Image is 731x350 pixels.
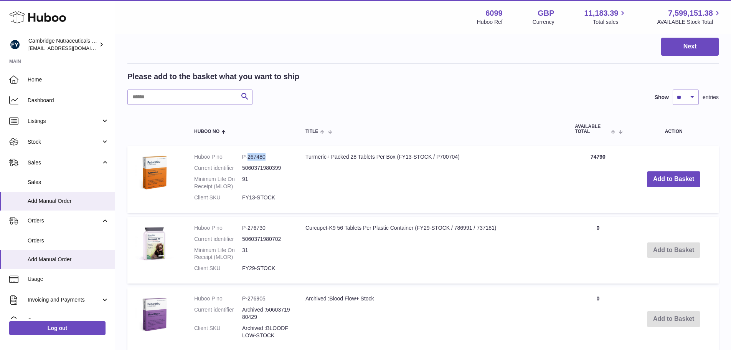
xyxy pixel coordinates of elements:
span: 7,599,151.38 [668,8,713,18]
a: 7,599,151.38 AVAILABLE Stock Total [657,8,722,26]
div: Cambridge Nutraceuticals Ltd [28,37,97,52]
span: Usage [28,275,109,283]
div: Currency [533,18,554,26]
span: AVAILABLE Stock Total [657,18,722,26]
span: Invoicing and Payments [28,296,101,304]
dd: FY29-STOCK [242,265,290,272]
span: 11,183.39 [584,8,618,18]
span: Stock [28,138,101,146]
dt: Minimum Life On Receipt (MLOR) [194,176,242,190]
span: Add Manual Order [28,256,109,263]
span: Listings [28,118,101,125]
dd: 91 [242,176,290,190]
dt: Client SKU [194,194,242,201]
dd: Archived :BLOODFLOW-STOCK [242,325,290,339]
dt: Current identifier [194,164,242,172]
span: Orders [28,217,101,224]
strong: GBP [538,8,554,18]
dd: FY13-STOCK [242,194,290,201]
td: Curcupet-K9 56 Tablets Per Plastic Container (FY29-STOCK / 786991 / 737181) [298,217,567,284]
label: Show [655,94,669,101]
dd: 31 [242,247,290,261]
span: Sales [28,159,101,166]
dt: Current identifier [194,306,242,321]
span: Sales [28,179,109,186]
dd: P-276730 [242,224,290,232]
dd: 5060371980399 [242,164,290,172]
img: Turmeric+ Packed 28 Tablets Per Box (FY13-STOCK / P700704) [135,153,173,192]
td: Turmeric+ Packed 28 Tablets Per Box (FY13-STOCK / P700704) [298,146,567,212]
a: 11,183.39 Total sales [584,8,627,26]
span: Dashboard [28,97,109,104]
dt: Minimum Life On Receipt (MLOR) [194,247,242,261]
span: AVAILABLE Total [575,124,609,134]
button: Next [661,38,719,56]
dd: P-276905 [242,295,290,302]
dt: Client SKU [194,265,242,272]
span: Huboo no [194,129,219,134]
img: Archived :Blood Flow+ Stock [135,295,173,333]
img: internalAdmin-6099@internal.huboo.com [9,39,21,50]
span: entries [703,94,719,101]
span: Home [28,76,109,83]
dd: P-267480 [242,153,290,161]
span: Add Manual Order [28,197,109,205]
dt: Huboo P no [194,295,242,302]
dt: Client SKU [194,325,242,339]
button: Add to Basket [647,171,701,187]
span: [EMAIL_ADDRESS][DOMAIN_NAME] [28,45,113,51]
dt: Current identifier [194,236,242,243]
td: 74790 [567,146,629,212]
span: Cases [28,317,109,324]
span: Total sales [593,18,627,26]
td: 0 [567,217,629,284]
img: Curcupet-K9 56 Tablets Per Plastic Container (FY29-STOCK / 786991 / 737181) [135,224,173,263]
div: Huboo Ref [477,18,503,26]
span: Orders [28,237,109,244]
th: Action [629,116,719,142]
dt: Huboo P no [194,224,242,232]
a: Log out [9,321,106,335]
h2: Please add to the basket what you want to ship [127,71,299,82]
dt: Huboo P no [194,153,242,161]
dd: 5060371980702 [242,236,290,243]
strong: 6099 [485,8,503,18]
dd: Archived :5060371980429 [242,306,290,321]
span: Title [305,129,318,134]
